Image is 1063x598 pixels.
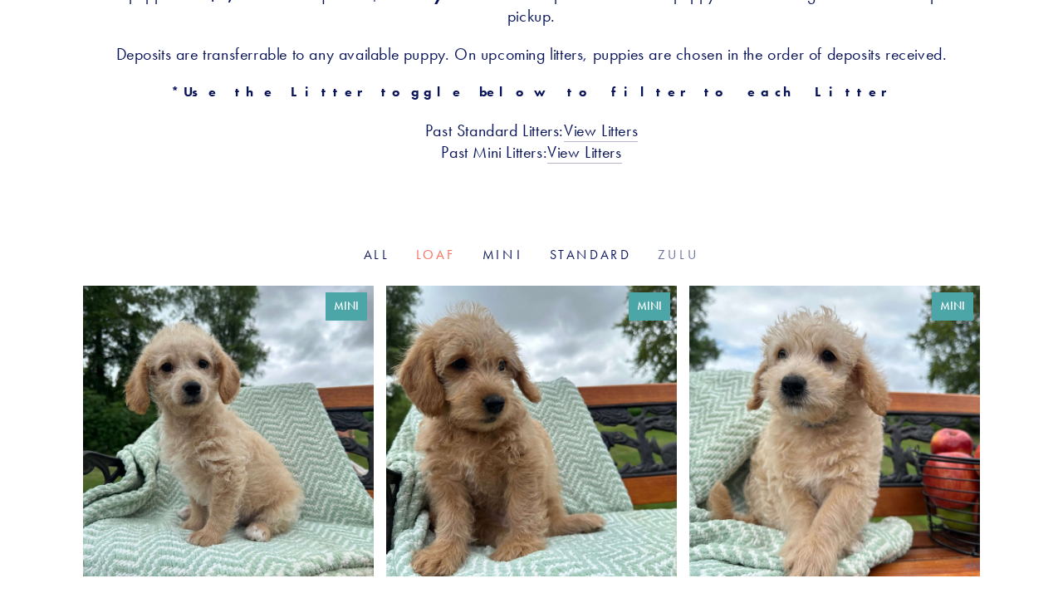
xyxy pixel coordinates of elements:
a: Mini [483,247,523,262]
a: Standard [550,247,631,262]
strong: *Use the Litter toggle below to filter to each Litter [171,84,891,100]
a: All [364,247,389,262]
a: View Litters [564,120,638,142]
a: Loaf [416,247,456,262]
a: View Litters [547,142,621,164]
h3: Past Standard Litters: Past Mini Litters: [83,120,980,163]
a: Zulu [658,247,699,262]
h3: Deposits are transferrable to any available puppy. On upcoming litters, puppies are chosen in the... [83,43,980,65]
